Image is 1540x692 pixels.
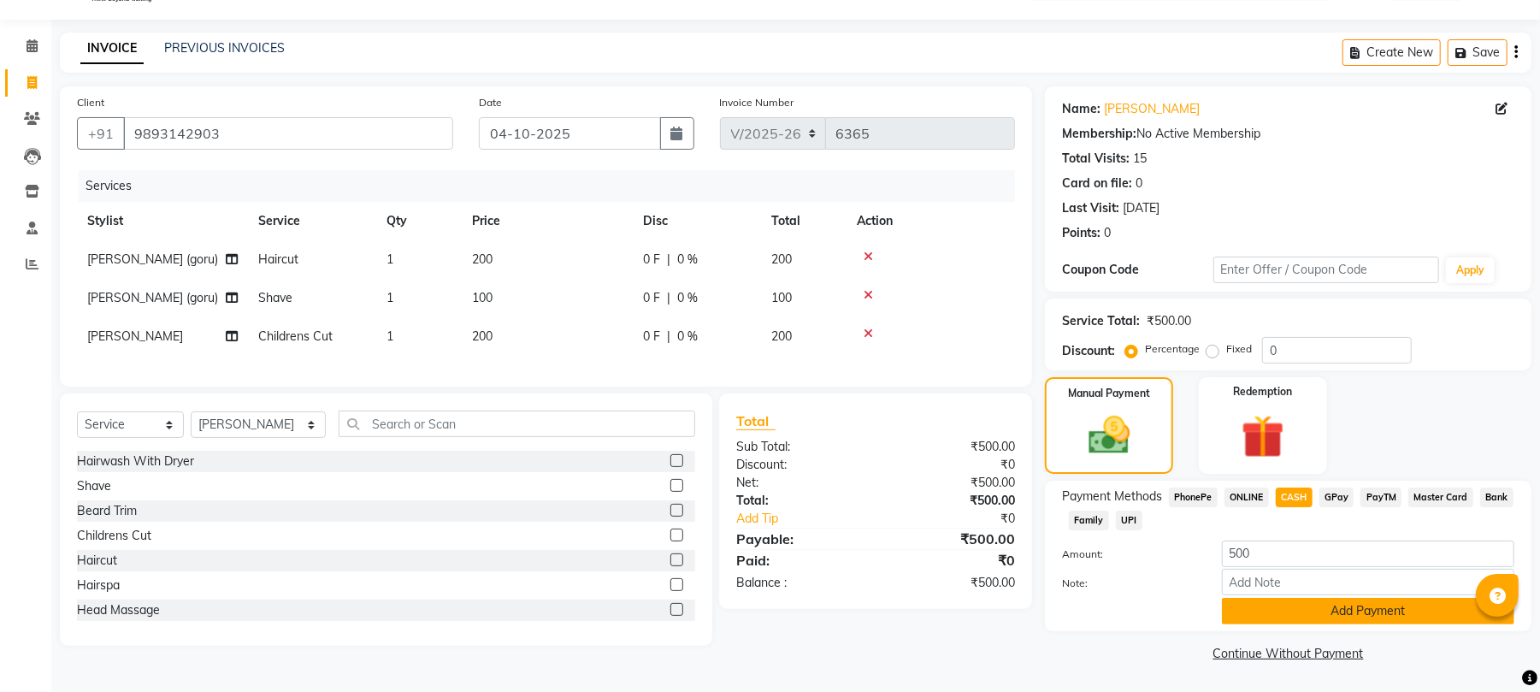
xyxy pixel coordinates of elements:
[1222,598,1514,624] button: Add Payment
[771,290,792,305] span: 100
[1048,645,1528,663] a: Continue Without Payment
[1169,488,1218,507] span: PhonePe
[1408,488,1473,507] span: Master Card
[123,117,453,150] input: Search by Name/Mobile/Email/Code
[77,452,194,470] div: Hairwash With Dryer
[847,202,1015,240] th: Action
[77,601,160,619] div: Head Massage
[87,251,218,267] span: [PERSON_NAME] (goru)
[771,328,792,344] span: 200
[79,170,1028,202] div: Services
[1228,410,1298,464] img: _gift.svg
[1049,547,1208,562] label: Amount:
[723,438,876,456] div: Sub Total:
[1123,199,1159,217] div: [DATE]
[1049,576,1208,591] label: Note:
[1226,341,1252,357] label: Fixed
[1062,125,1514,143] div: No Active Membership
[723,529,876,549] div: Payable:
[667,251,670,269] span: |
[677,289,698,307] span: 0 %
[87,290,218,305] span: [PERSON_NAME] (goru)
[876,438,1028,456] div: ₹500.00
[472,290,493,305] span: 100
[876,574,1028,592] div: ₹500.00
[1145,341,1200,357] label: Percentage
[1062,150,1130,168] div: Total Visits:
[1222,569,1514,595] input: Add Note
[1062,488,1162,506] span: Payment Methods
[1480,488,1513,507] span: Bank
[1342,39,1441,66] button: Create New
[1213,257,1439,283] input: Enter Offer / Coupon Code
[77,552,117,570] div: Haircut
[643,289,660,307] span: 0 F
[1062,261,1213,279] div: Coupon Code
[723,510,901,528] a: Add Tip
[677,328,698,346] span: 0 %
[1136,174,1142,192] div: 0
[258,251,298,267] span: Haircut
[472,328,493,344] span: 200
[1062,125,1136,143] div: Membership:
[736,412,776,430] span: Total
[1116,511,1142,530] span: UPI
[472,251,493,267] span: 200
[1069,511,1109,530] span: Family
[77,95,104,110] label: Client
[1222,541,1514,567] input: Amount
[1448,39,1508,66] button: Save
[1068,386,1150,401] label: Manual Payment
[876,456,1028,474] div: ₹0
[723,474,876,492] div: Net:
[876,529,1028,549] div: ₹500.00
[87,328,183,344] span: [PERSON_NAME]
[1319,488,1354,507] span: GPay
[876,474,1028,492] div: ₹500.00
[339,411,695,437] input: Search or Scan
[1062,342,1115,360] div: Discount:
[723,574,876,592] div: Balance :
[386,290,393,305] span: 1
[667,328,670,346] span: |
[462,202,633,240] th: Price
[771,251,792,267] span: 200
[1062,199,1119,217] div: Last Visit:
[1276,488,1313,507] span: CASH
[901,510,1028,528] div: ₹0
[1133,150,1147,168] div: 15
[876,492,1028,510] div: ₹500.00
[77,477,111,495] div: Shave
[77,577,120,594] div: Hairspa
[1062,100,1100,118] div: Name:
[720,95,794,110] label: Invoice Number
[1224,488,1269,507] span: ONLINE
[386,251,393,267] span: 1
[77,117,125,150] button: +91
[876,550,1028,571] div: ₹0
[258,328,333,344] span: Childrens Cut
[1062,174,1132,192] div: Card on file:
[1062,312,1140,330] div: Service Total:
[1147,312,1191,330] div: ₹500.00
[633,202,761,240] th: Disc
[77,202,248,240] th: Stylist
[164,40,285,56] a: PREVIOUS INVOICES
[1446,257,1495,283] button: Apply
[1233,384,1292,399] label: Redemption
[723,456,876,474] div: Discount:
[479,95,502,110] label: Date
[677,251,698,269] span: 0 %
[77,527,151,545] div: Childrens Cut
[386,328,393,344] span: 1
[723,550,876,571] div: Paid:
[77,502,137,520] div: Beard Trim
[643,251,660,269] span: 0 F
[723,492,876,510] div: Total:
[258,290,292,305] span: Shave
[667,289,670,307] span: |
[643,328,660,346] span: 0 F
[1104,100,1200,118] a: [PERSON_NAME]
[1104,224,1111,242] div: 0
[761,202,847,240] th: Total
